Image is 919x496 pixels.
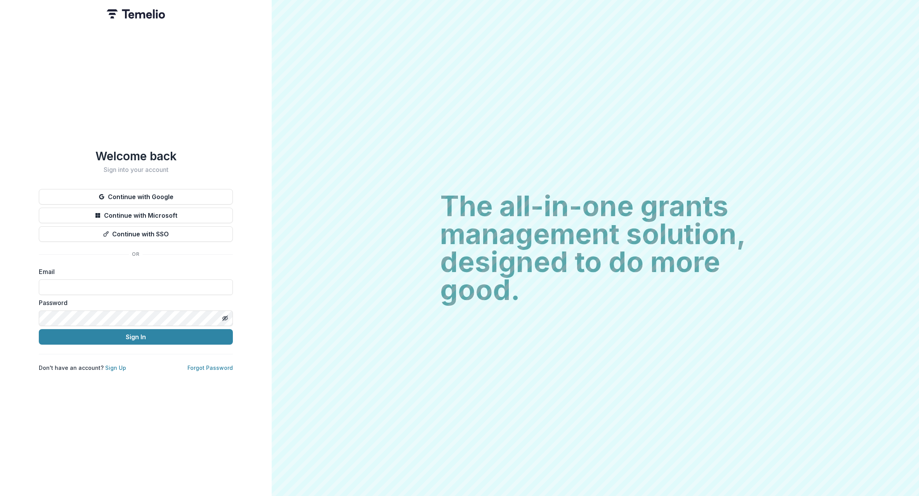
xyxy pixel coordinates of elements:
[39,189,233,205] button: Continue with Google
[105,364,126,371] a: Sign Up
[219,312,231,324] button: Toggle password visibility
[39,226,233,242] button: Continue with SSO
[39,298,228,307] label: Password
[187,364,233,371] a: Forgot Password
[39,329,233,345] button: Sign In
[107,9,165,19] img: Temelio
[39,267,228,276] label: Email
[39,208,233,223] button: Continue with Microsoft
[39,149,233,163] h1: Welcome back
[39,364,126,372] p: Don't have an account?
[39,166,233,173] h2: Sign into your account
